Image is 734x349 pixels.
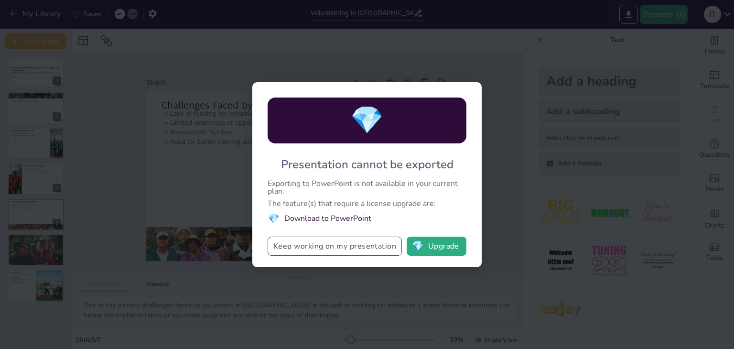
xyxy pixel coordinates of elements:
[350,102,384,139] span: diamond
[268,237,402,256] button: Keep working on my presentation
[407,237,466,256] button: diamondUpgrade
[268,212,280,225] span: diamond
[268,180,466,195] div: Exporting to PowerPoint is not available in your current plan.
[268,200,466,207] div: The feature(s) that require a license upgrade are:
[281,157,453,172] div: Presentation cannot be exported
[412,241,424,251] span: diamond
[268,212,466,225] li: Download to PowerPoint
